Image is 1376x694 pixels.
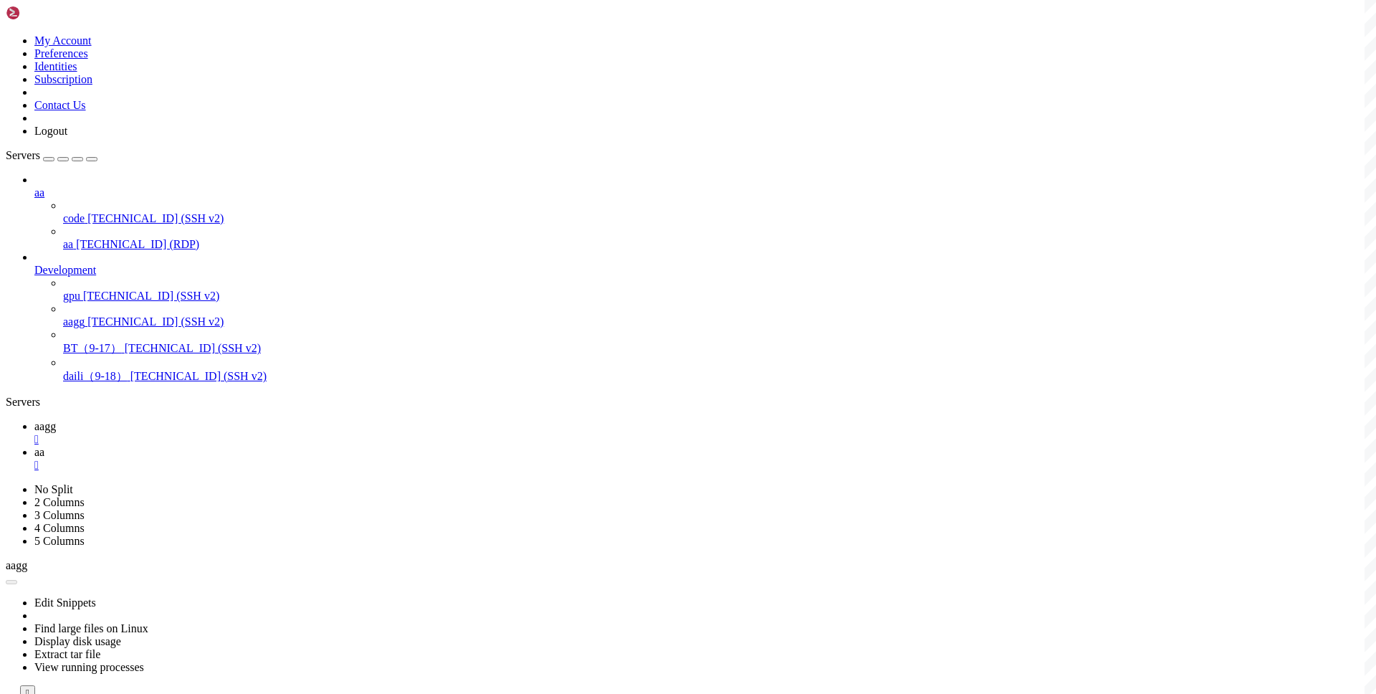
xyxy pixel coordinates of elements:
[34,34,92,47] a: My Account
[34,661,144,673] a: View running processes
[34,509,85,521] a: 3 Columns
[34,446,1370,472] a: aa
[34,596,96,609] a: Edit Snippets
[87,212,224,224] span: [TECHNICAL_ID] (SSH v2)
[63,328,1370,356] li: BT（9-17） [TECHNICAL_ID] (SSH v2)
[6,6,1188,18] x-row: Connecting [TECHNICAL_ID]...
[34,496,85,508] a: 2 Columns
[34,60,77,72] a: Identities
[63,369,1370,384] a: daili（9-18） [TECHNICAL_ID] (SSH v2)
[34,622,148,634] a: Find large files on Linux
[34,635,121,647] a: Display disk usage
[63,290,80,302] span: gpu
[6,6,88,20] img: Shellngn
[63,356,1370,384] li: daili（9-18） [TECHNICAL_ID] (SSH v2)
[34,420,56,432] span: aagg
[34,186,1370,199] a: aa
[87,315,224,328] span: [TECHNICAL_ID] (SSH v2)
[63,225,1370,251] li: aa [TECHNICAL_ID] (RDP)
[34,264,96,276] span: Development
[63,199,1370,225] li: code [TECHNICAL_ID] (SSH v2)
[6,559,27,571] span: aagg
[34,459,1370,472] a: 
[34,47,88,60] a: Preferences
[34,420,1370,446] a: aagg
[34,251,1370,384] li: Development
[63,370,128,382] span: daili（9-18）
[63,303,1370,328] li: aagg [TECHNICAL_ID] (SSH v2)
[63,290,1370,303] a: gpu [TECHNICAL_ID] (SSH v2)
[76,238,199,250] span: [TECHNICAL_ID] (RDP)
[6,18,11,30] div: (0, 1)
[83,290,219,302] span: [TECHNICAL_ID] (SSH v2)
[34,99,86,111] a: Contact Us
[6,149,40,161] span: Servers
[63,277,1370,303] li: gpu [TECHNICAL_ID] (SSH v2)
[34,173,1370,251] li: aa
[6,149,97,161] a: Servers
[125,342,261,354] span: [TECHNICAL_ID] (SSH v2)
[34,522,85,534] a: 4 Columns
[34,648,100,660] a: Extract tar file
[34,446,44,458] span: aa
[34,186,44,199] span: aa
[34,125,67,137] a: Logout
[130,370,267,382] span: [TECHNICAL_ID] (SSH v2)
[34,483,73,495] a: No Split
[34,433,1370,446] a: 
[63,342,122,354] span: BT（9-17）
[63,238,73,250] span: aa
[63,212,85,224] span: code
[34,73,92,85] a: Subscription
[63,212,1370,225] a: code [TECHNICAL_ID] (SSH v2)
[6,396,1370,409] div: Servers
[34,535,85,547] a: 5 Columns
[63,238,1370,251] a: aa [TECHNICAL_ID] (RDP)
[63,315,85,328] span: aagg
[34,264,1370,277] a: Development
[63,341,1370,356] a: BT（9-17） [TECHNICAL_ID] (SSH v2)
[63,315,1370,328] a: aagg [TECHNICAL_ID] (SSH v2)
